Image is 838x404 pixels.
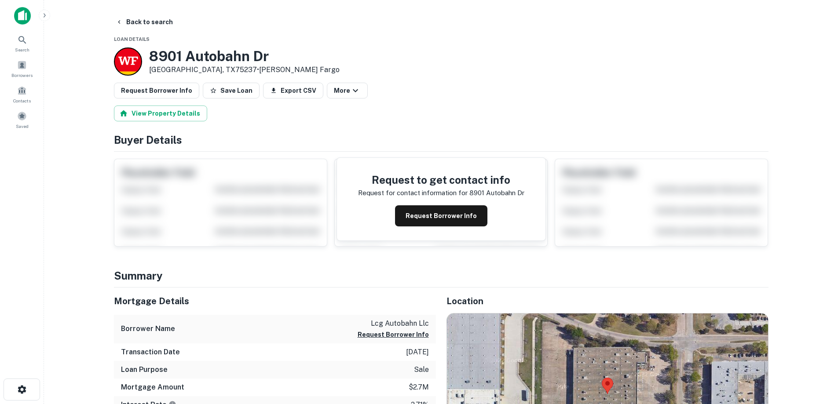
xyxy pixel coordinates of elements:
[358,318,429,329] p: lcg autobahn llc
[263,83,323,98] button: Export CSV
[203,83,260,98] button: Save Loan
[794,334,838,376] iframe: Chat Widget
[112,14,176,30] button: Back to search
[259,66,340,74] a: [PERSON_NAME] Fargo
[327,83,368,98] button: More
[409,382,429,393] p: $2.7m
[3,31,41,55] a: Search
[114,83,199,98] button: Request Borrower Info
[149,48,340,65] h3: 8901 Autobahn Dr
[114,106,207,121] button: View Property Details
[3,108,41,131] a: Saved
[395,205,487,226] button: Request Borrower Info
[358,329,429,340] button: Request Borrower Info
[16,123,29,130] span: Saved
[3,57,41,80] a: Borrowers
[406,347,429,357] p: [DATE]
[3,82,41,106] a: Contacts
[14,7,31,25] img: capitalize-icon.png
[13,97,31,104] span: Contacts
[414,364,429,375] p: sale
[15,46,29,53] span: Search
[121,364,168,375] h6: Loan Purpose
[114,295,436,308] h5: Mortgage Details
[121,347,180,357] h6: Transaction Date
[114,36,150,42] span: Loan Details
[11,72,33,79] span: Borrowers
[149,65,340,75] p: [GEOGRAPHIC_DATA], TX75237 •
[114,132,768,148] h4: Buyer Details
[469,188,524,198] p: 8901 autobahn dr
[446,295,768,308] h5: Location
[121,382,184,393] h6: Mortgage Amount
[358,188,468,198] p: Request for contact information for
[358,172,524,188] h4: Request to get contact info
[121,324,175,334] h6: Borrower Name
[114,268,768,284] h4: Summary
